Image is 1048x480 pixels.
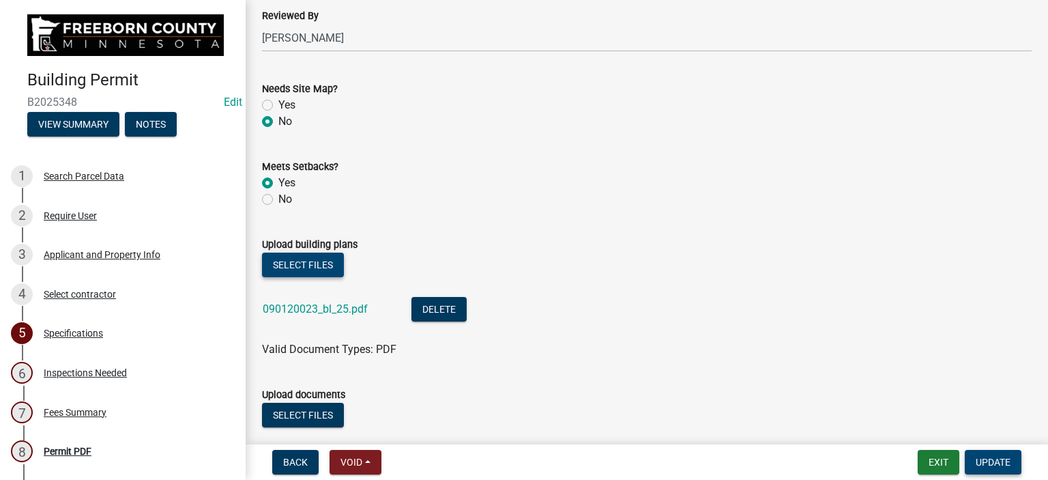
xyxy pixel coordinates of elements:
[44,211,97,221] div: Require User
[272,450,319,475] button: Back
[283,457,308,468] span: Back
[918,450,959,475] button: Exit
[262,240,358,250] label: Upload building plans
[965,450,1021,475] button: Update
[44,328,103,338] div: Specifications
[262,12,319,21] label: Reviewed By
[44,368,127,378] div: Inspections Needed
[262,403,344,427] button: Select files
[262,85,338,94] label: Needs Site Map?
[278,191,292,208] label: No
[411,297,467,322] button: Delete
[11,165,33,187] div: 1
[27,119,119,130] wm-modal-confirm: Summary
[125,112,177,137] button: Notes
[44,250,160,259] div: Applicant and Property Info
[11,244,33,266] div: 3
[224,96,242,109] wm-modal-confirm: Edit Application Number
[125,119,177,130] wm-modal-confirm: Notes
[278,97,295,113] label: Yes
[11,362,33,384] div: 6
[263,302,368,315] a: 090120023_bl_25.pdf
[27,96,218,109] span: B2025348
[262,391,345,400] label: Upload documents
[44,290,116,299] div: Select contractor
[278,175,295,191] label: Yes
[262,163,338,172] label: Meets Setbacks?
[27,14,224,56] img: Freeborn County, Minnesota
[27,70,235,90] h4: Building Permit
[11,283,33,305] div: 4
[278,113,292,130] label: No
[27,112,119,137] button: View Summary
[11,322,33,344] div: 5
[262,343,396,356] span: Valid Document Types: PDF
[224,96,242,109] a: Edit
[330,450,381,475] button: Void
[340,457,362,468] span: Void
[11,440,33,462] div: 8
[11,401,33,423] div: 7
[44,408,106,417] div: Fees Summary
[411,304,467,317] wm-modal-confirm: Delete Document
[44,171,124,181] div: Search Parcel Data
[44,447,91,456] div: Permit PDF
[11,205,33,227] div: 2
[976,457,1010,468] span: Update
[262,253,344,277] button: Select files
